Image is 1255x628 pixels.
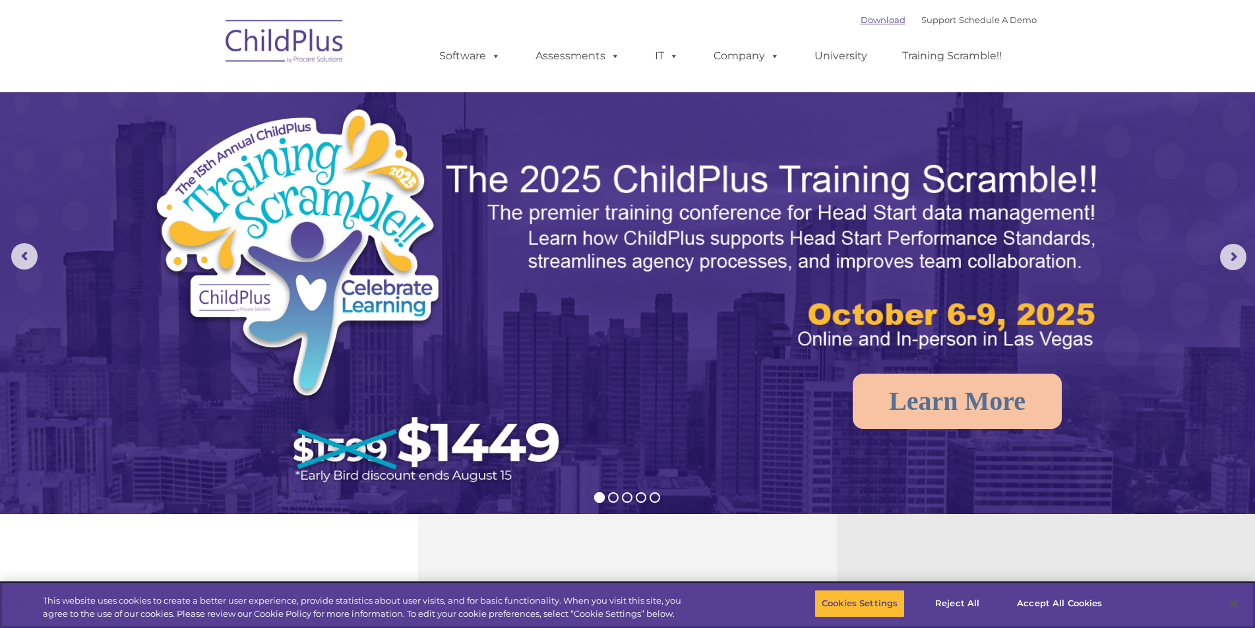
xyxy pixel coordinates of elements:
a: Assessments [522,43,633,69]
a: Company [700,43,793,69]
a: Training Scramble!! [889,43,1015,69]
a: University [801,43,880,69]
a: Support [921,14,956,25]
font: | [861,14,1037,25]
button: Reject All [916,590,998,617]
a: Software [426,43,514,69]
span: Phone number [183,141,239,151]
a: Schedule A Demo [959,14,1037,25]
div: This website uses cookies to create a better user experience, provide statistics about user visit... [43,594,690,620]
button: Cookies Settings [814,590,905,617]
a: IT [642,43,692,69]
a: Learn More [853,374,1062,429]
button: Close [1219,589,1248,618]
button: Accept All Cookies [1010,590,1109,617]
a: Download [861,14,905,25]
span: Last name [183,87,224,97]
img: ChildPlus by Procare Solutions [219,11,351,76]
